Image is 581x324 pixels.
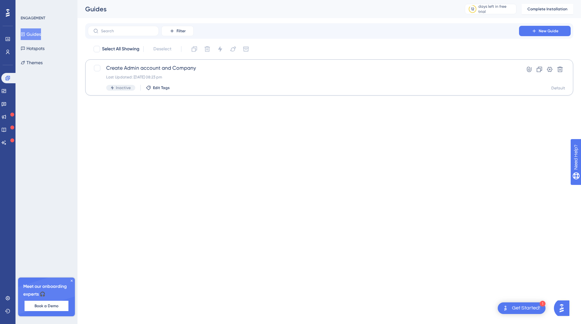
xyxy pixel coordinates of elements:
span: Need Help? [15,2,40,9]
button: Guides [21,28,41,40]
div: Open Get Started! checklist, remaining modules: 1 [498,302,545,314]
div: Default [551,86,565,91]
div: Last Updated: [DATE] 08:23 pm [106,75,501,80]
div: 1 [540,301,545,307]
button: Themes [21,57,43,68]
span: Inactive [116,85,131,90]
button: Book a Demo [25,301,68,311]
span: Edit Tags [153,85,170,90]
span: Select All Showing [102,45,139,53]
iframe: UserGuiding AI Assistant Launcher [554,299,573,318]
button: Complete Installation [522,4,573,14]
div: Get Started! [512,305,540,312]
button: Edit Tags [146,85,170,90]
div: ENGAGEMENT [21,15,45,21]
div: days left in free trial [478,4,514,14]
span: Filter [177,28,186,34]
input: Search [101,29,153,33]
span: Complete Installation [527,6,567,12]
span: Deselect [153,45,171,53]
span: New Guide [539,28,558,34]
button: New Guide [519,26,571,36]
button: Deselect [148,43,177,55]
span: Create Admin account and Company [106,64,501,72]
img: launcher-image-alternative-text [502,304,509,312]
span: Book a Demo [35,303,58,309]
button: Filter [161,26,194,36]
span: Meet our onboarding experts 🎧 [23,283,70,298]
button: Hotspots [21,43,45,54]
div: Guides [85,5,449,14]
div: 12 [471,6,474,12]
